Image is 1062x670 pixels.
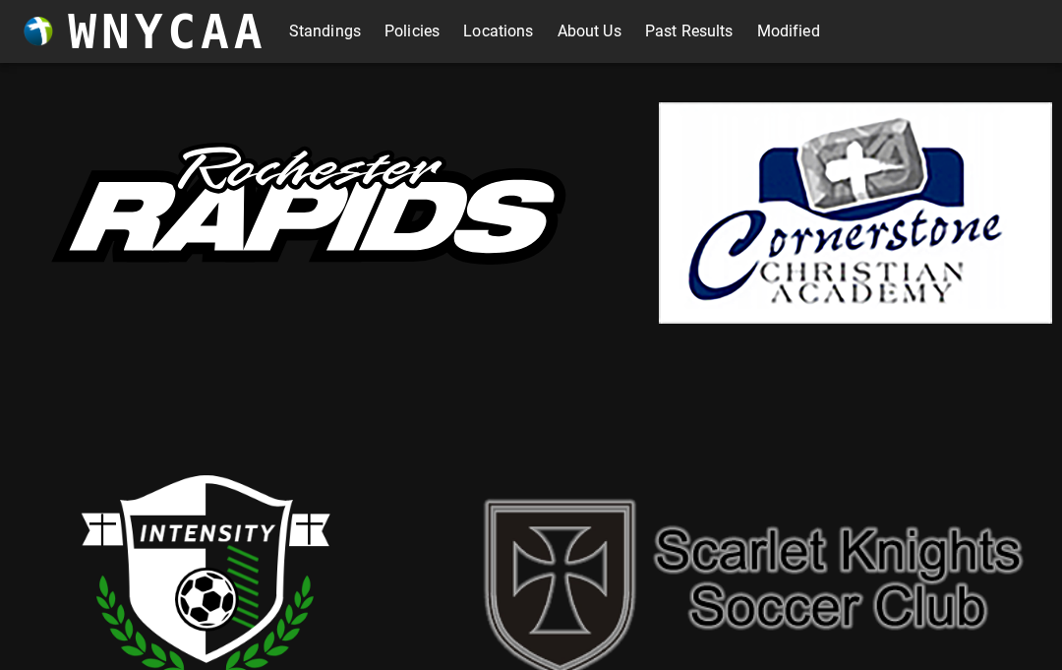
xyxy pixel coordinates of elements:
img: cornerstone.png [659,102,1052,324]
a: Locations [463,16,533,47]
a: Standings [289,16,361,47]
a: About Us [558,16,621,47]
img: wnycaaBall.png [24,17,53,46]
img: rapids.svg [10,104,600,323]
a: Past Results [645,16,734,47]
a: Policies [384,16,440,47]
h3: WNYCAA [68,4,266,59]
a: Modified [757,16,820,47]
